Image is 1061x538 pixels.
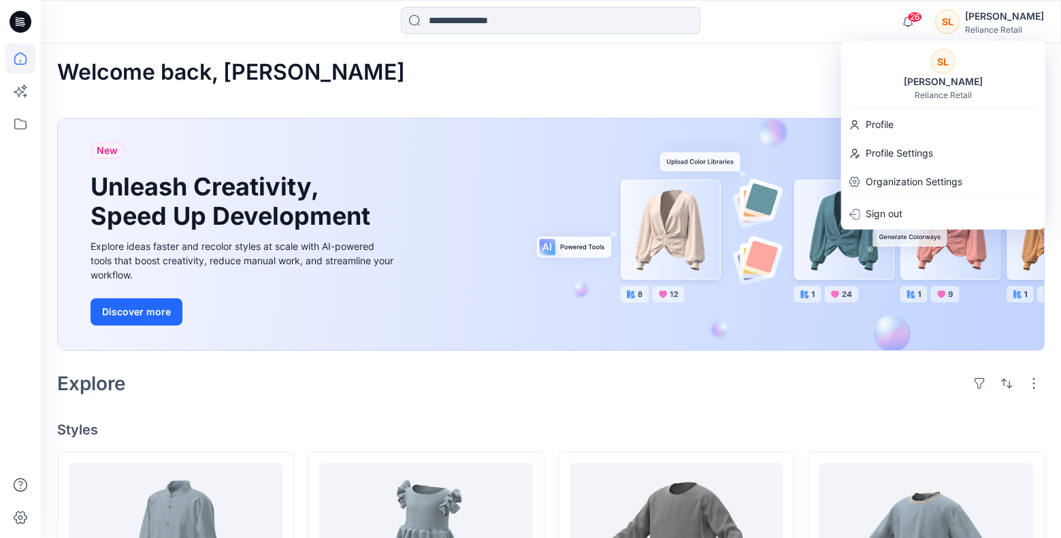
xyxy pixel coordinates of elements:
a: Discover more [91,298,397,326]
div: Reliance Retail [965,25,1044,35]
p: Organization Settings [866,169,962,195]
span: New [97,142,118,159]
h2: Welcome back, [PERSON_NAME] [57,60,405,85]
div: [PERSON_NAME] [896,74,991,90]
p: Sign out [866,201,902,227]
p: Profile Settings [866,140,933,166]
a: Profile Settings [841,140,1045,166]
div: [PERSON_NAME] [965,8,1044,25]
h2: Explore [57,373,126,394]
span: 26 [907,12,922,22]
div: Explore ideas faster and recolor styles at scale with AI-powered tools that boost creativity, red... [91,239,397,282]
div: SL [931,49,956,74]
a: Profile [841,112,1045,138]
a: Organization Settings [841,169,1045,195]
h4: Styles [57,422,1045,438]
p: Profile [866,112,894,138]
div: SL [935,10,960,34]
div: Reliance Retail [915,90,972,100]
h1: Unleash Creativity, Speed Up Development [91,172,376,231]
button: Discover more [91,298,182,326]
